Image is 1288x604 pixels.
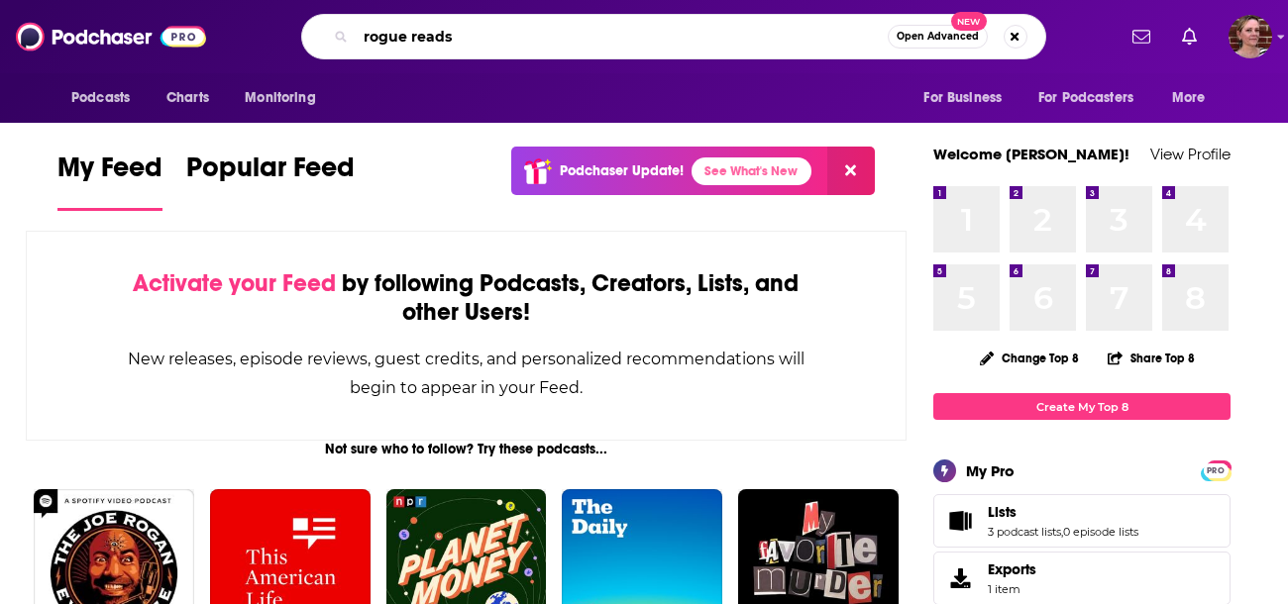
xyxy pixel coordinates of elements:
div: New releases, episode reviews, guest credits, and personalized recommendations will begin to appe... [126,345,806,402]
a: Charts [154,79,221,117]
img: Podchaser - Follow, Share and Rate Podcasts [16,18,206,55]
button: Change Top 8 [968,346,1091,370]
button: Show profile menu [1229,15,1272,58]
a: 3 podcast lists [988,525,1061,539]
button: open menu [1025,79,1162,117]
div: Search podcasts, credits, & more... [301,14,1046,59]
span: Exports [940,564,980,592]
a: Lists [988,503,1138,521]
span: , [1061,525,1063,539]
div: Not sure who to follow? Try these podcasts... [26,441,907,457]
span: Open Advanced [897,32,979,42]
span: For Podcasters [1038,84,1133,112]
span: Logged in as katharinemidas [1229,15,1272,58]
span: For Business [923,84,1002,112]
img: User Profile [1229,15,1272,58]
a: Create My Top 8 [933,393,1231,420]
button: open menu [1158,79,1231,117]
input: Search podcasts, credits, & more... [356,21,888,52]
span: Exports [988,560,1036,578]
a: See What's New [692,157,811,185]
span: Lists [933,494,1231,548]
span: Charts [166,84,209,112]
a: View Profile [1150,145,1231,163]
button: Share Top 8 [1107,339,1196,377]
button: open menu [57,79,156,117]
span: My Feed [57,151,162,196]
span: Lists [988,503,1017,521]
span: More [1172,84,1206,112]
span: PRO [1204,463,1228,478]
span: Podcasts [71,84,130,112]
p: Podchaser Update! [560,162,684,179]
a: 0 episode lists [1063,525,1138,539]
button: open menu [910,79,1026,117]
a: My Feed [57,151,162,211]
span: Popular Feed [186,151,355,196]
a: Show notifications dropdown [1125,20,1158,53]
span: Activate your Feed [133,268,336,298]
span: New [951,12,987,31]
a: Lists [940,507,980,535]
a: Popular Feed [186,151,355,211]
div: by following Podcasts, Creators, Lists, and other Users! [126,269,806,327]
span: Monitoring [245,84,315,112]
a: Welcome [PERSON_NAME]! [933,145,1129,163]
a: PRO [1204,462,1228,477]
span: 1 item [988,582,1036,596]
button: Open AdvancedNew [888,25,988,49]
button: open menu [231,79,341,117]
a: Show notifications dropdown [1174,20,1205,53]
div: My Pro [966,461,1015,480]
